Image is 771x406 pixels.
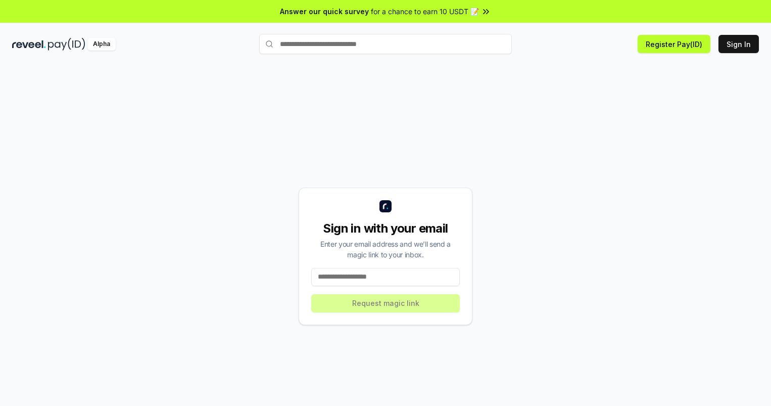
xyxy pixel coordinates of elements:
img: pay_id [48,38,85,51]
div: Enter your email address and we’ll send a magic link to your inbox. [311,239,460,260]
img: reveel_dark [12,38,46,51]
div: Sign in with your email [311,220,460,237]
span: for a chance to earn 10 USDT 📝 [371,6,479,17]
div: Alpha [87,38,116,51]
img: logo_small [379,200,392,212]
button: Sign In [718,35,759,53]
span: Answer our quick survey [280,6,369,17]
button: Register Pay(ID) [638,35,710,53]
